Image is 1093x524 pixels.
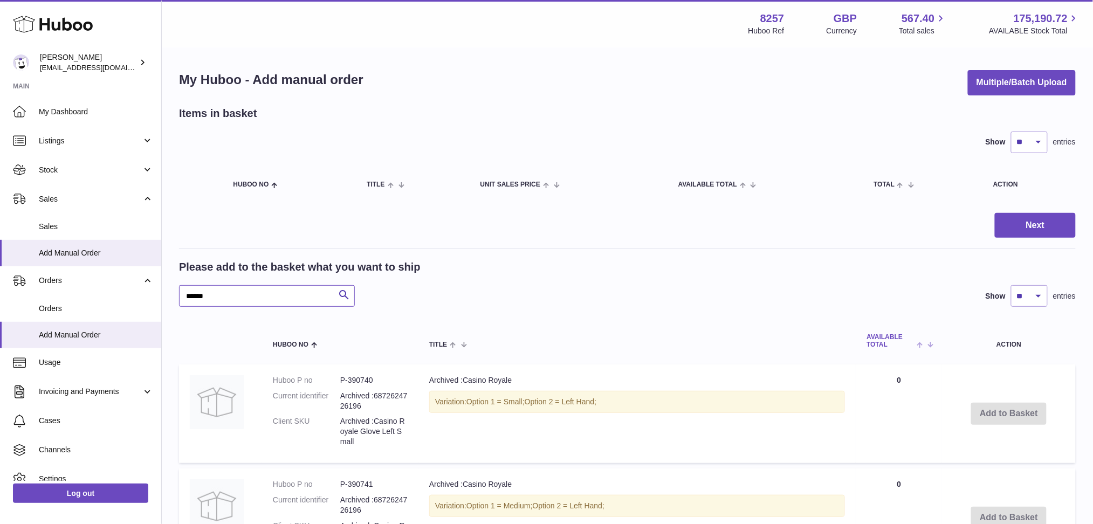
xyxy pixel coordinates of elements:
[466,501,533,510] span: Option 1 = Medium;
[902,11,934,26] span: 567.40
[995,213,1076,238] button: Next
[899,26,947,36] span: Total sales
[989,26,1080,36] span: AVAILABLE Stock Total
[39,416,153,426] span: Cases
[533,501,604,510] span: Option 2 = Left Hand;
[429,391,845,413] div: Variation:
[480,181,540,188] span: Unit Sales Price
[993,181,1065,188] div: Action
[429,341,447,348] span: Title
[39,330,153,340] span: Add Manual Order
[986,291,1006,301] label: Show
[273,416,340,447] dt: Client SKU
[874,181,895,188] span: Total
[39,222,153,232] span: Sales
[899,11,947,36] a: 567.40 Total sales
[340,479,408,489] dd: P-390741
[39,248,153,258] span: Add Manual Order
[525,397,596,406] span: Option 2 = Left Hand;
[827,26,857,36] div: Currency
[367,181,384,188] span: Title
[273,479,340,489] dt: Huboo P no
[834,11,857,26] strong: GBP
[942,323,1076,358] th: Action
[986,137,1006,147] label: Show
[1053,291,1076,301] span: entries
[190,375,244,429] img: Archived :Casino Royale
[340,391,408,411] dd: Archived :6872624726196
[179,71,363,88] h1: My Huboo - Add manual order
[13,484,148,503] a: Log out
[39,304,153,314] span: Orders
[1053,137,1076,147] span: entries
[179,260,421,274] h2: Please add to the basket what you want to ship
[40,63,159,72] span: [EMAIL_ADDRESS][DOMAIN_NAME]
[466,397,525,406] span: Option 1 = Small;
[760,11,785,26] strong: 8257
[273,375,340,385] dt: Huboo P no
[340,416,408,447] dd: Archived :Casino Royale Glove Left Small
[39,194,142,204] span: Sales
[418,364,856,463] td: Archived :Casino Royale
[39,445,153,455] span: Channels
[273,391,340,411] dt: Current identifier
[39,136,142,146] span: Listings
[340,495,408,515] dd: Archived :6872624726196
[39,165,142,175] span: Stock
[989,11,1080,36] a: 175,190.72 AVAILABLE Stock Total
[40,52,137,73] div: [PERSON_NAME]
[1014,11,1068,26] span: 175,190.72
[233,181,269,188] span: Huboo no
[39,387,142,397] span: Invoicing and Payments
[39,107,153,117] span: My Dashboard
[39,357,153,368] span: Usage
[39,474,153,484] span: Settings
[678,181,737,188] span: AVAILABLE Total
[856,364,942,463] td: 0
[13,54,29,71] img: don@skinsgolf.com
[39,275,142,286] span: Orders
[748,26,785,36] div: Huboo Ref
[867,334,915,348] span: AVAILABLE Total
[179,106,257,121] h2: Items in basket
[340,375,408,385] dd: P-390740
[273,495,340,515] dt: Current identifier
[273,341,308,348] span: Huboo no
[968,70,1076,95] button: Multiple/Batch Upload
[429,495,845,517] div: Variation:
